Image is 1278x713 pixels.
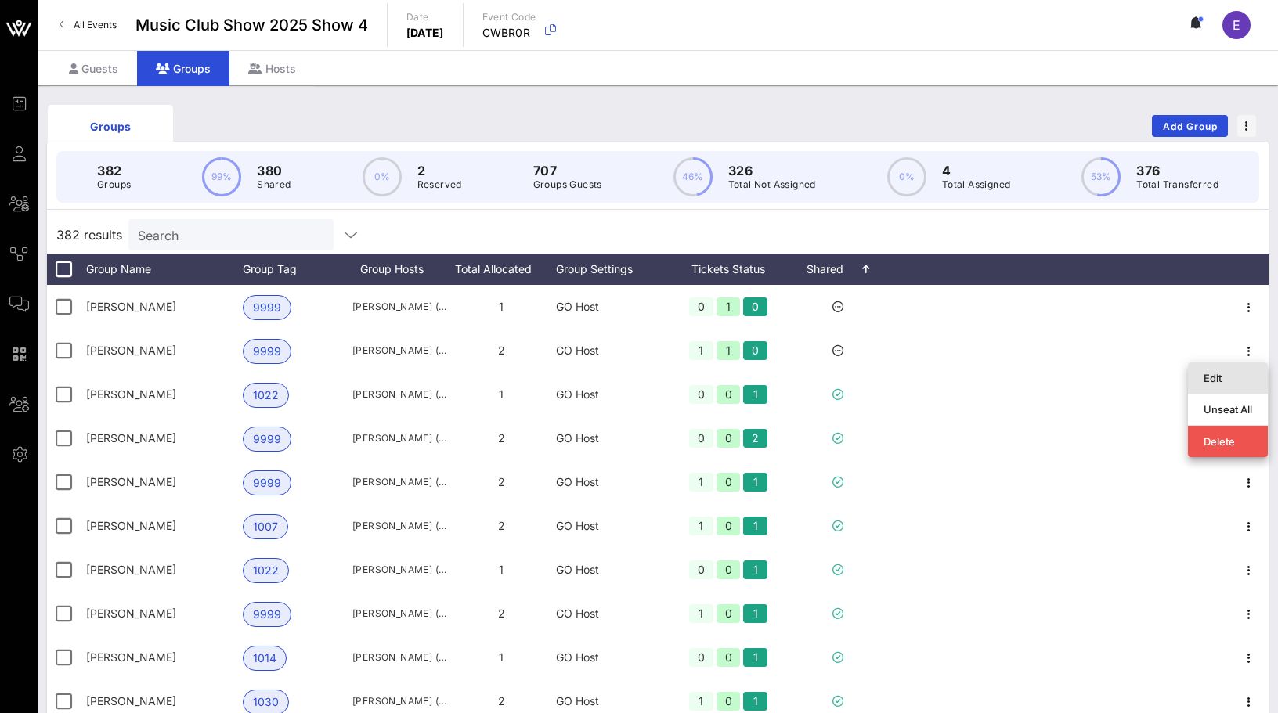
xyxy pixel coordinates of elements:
[499,650,504,664] span: 1
[556,373,666,416] div: GO Host
[717,429,741,448] div: 0
[717,604,741,623] div: 0
[743,692,767,711] div: 1
[406,25,444,41] p: [DATE]
[352,650,446,665] span: [PERSON_NAME] ([PERSON_NAME][EMAIL_ADDRESS][DOMAIN_NAME])
[556,254,666,285] div: Group Settings
[498,519,505,532] span: 2
[352,299,446,315] span: [PERSON_NAME] ([EMAIL_ADDRESS][DOMAIN_NAME])
[352,387,446,402] span: [PERSON_NAME] ([EMAIL_ADDRESS][DOMAIN_NAME])
[253,471,281,495] span: 9999
[666,254,791,285] div: Tickets Status
[728,161,816,180] p: 326
[743,604,767,623] div: 1
[1136,161,1218,180] p: 376
[942,161,1011,180] p: 4
[257,177,291,193] p: Shared
[533,161,602,180] p: 707
[556,592,666,636] div: GO Host
[533,177,602,193] p: Groups Guests
[86,300,176,313] span: George Climer
[243,254,352,285] div: Group Tag
[717,517,741,535] div: 0
[717,473,741,492] div: 0
[86,431,176,445] span: Adam Greenhagen
[257,161,291,180] p: 380
[689,517,713,535] div: 1
[253,340,281,363] span: 9999
[482,25,536,41] p: CWBR0R
[50,51,137,86] div: Guests
[717,648,741,667] div: 0
[743,648,767,667] div: 1
[743,297,767,316] div: 0
[556,460,666,504] div: GO Host
[1204,403,1252,416] div: Unseat All
[86,519,176,532] span: Al Welch
[253,384,279,407] span: 1022
[689,648,713,667] div: 0
[86,563,176,576] span: Alec Covington
[689,560,713,579] div: 0
[791,254,885,285] div: Shared
[717,692,741,711] div: 0
[86,475,176,488] span: Adam Snelling
[86,650,176,664] span: Alexander G Kelly
[689,297,713,316] div: 0
[942,177,1011,193] p: Total Assigned
[1136,177,1218,193] p: Total Transferred
[498,607,505,620] span: 2
[743,385,767,404] div: 1
[1152,115,1228,137] button: Add Group
[482,9,536,25] p: Event Code
[137,51,229,86] div: Groups
[229,51,315,86] div: Hosts
[56,225,122,244] span: 382 results
[1222,11,1251,39] div: E
[352,430,446,446] span: [PERSON_NAME] ([PERSON_NAME][EMAIL_ADDRESS][DOMAIN_NAME])
[689,341,713,360] div: 1
[498,431,505,445] span: 2
[417,161,462,180] p: 2
[253,603,281,626] span: 9999
[135,13,368,37] span: Music Club Show 2025 Show 4
[417,177,462,193] p: Reserved
[743,517,767,535] div: 1
[352,254,446,285] div: Group Hosts
[717,297,741,316] div: 1
[97,161,131,180] p: 382
[352,693,446,709] span: [PERSON_NAME] ([EMAIL_ADDRESS][DOMAIN_NAME])
[717,341,741,360] div: 1
[352,606,446,621] span: [PERSON_NAME] ([PERSON_NAME][EMAIL_ADDRESS][DOMAIN_NAME])
[717,385,741,404] div: 0
[689,429,713,448] div: 0
[253,515,278,538] span: 1007
[743,560,767,579] div: 1
[352,518,446,534] span: [PERSON_NAME] ([EMAIL_ADDRESS][DOMAIN_NAME])
[86,387,176,401] span: Adam Greene
[556,504,666,548] div: GO Host
[499,387,504,401] span: 1
[556,416,666,460] div: GO Host
[352,562,446,578] span: [PERSON_NAME] ([PERSON_NAME][EMAIL_ADDRESS][PERSON_NAME][DOMAIN_NAME])
[406,9,444,25] p: Date
[728,177,816,193] p: Total Not Assigned
[556,548,666,592] div: GO Host
[253,646,276,670] span: 1014
[1204,372,1252,384] div: Edit
[1233,17,1240,33] span: E
[86,694,176,708] span: Ali Summerville
[253,427,281,451] span: 9999
[743,429,767,448] div: 2
[352,343,446,358] span: [PERSON_NAME] ([EMAIL_ADDRESS][DOMAIN_NAME])
[498,344,505,357] span: 2
[97,177,131,193] p: Groups
[689,385,713,404] div: 0
[556,636,666,679] div: GO Host
[689,604,713,623] div: 1
[352,474,446,490] span: [PERSON_NAME] ([PERSON_NAME][EMAIL_ADDRESS][PERSON_NAME][DOMAIN_NAME])
[743,341,767,360] div: 0
[50,13,126,38] a: All Events
[556,285,666,329] div: GO Host
[1204,435,1252,448] div: Delete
